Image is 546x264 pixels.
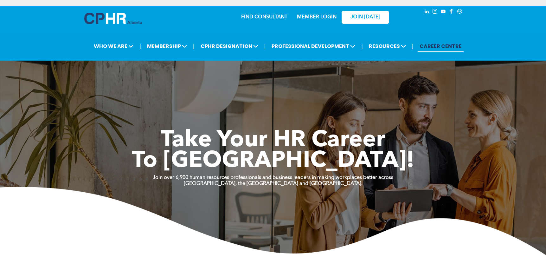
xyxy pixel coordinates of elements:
[270,40,357,52] span: PROFESSIONAL DEVELOPMENT
[432,8,439,16] a: instagram
[367,40,408,52] span: RESOURCES
[297,15,337,20] a: MEMBER LOGIN
[184,181,363,186] strong: [GEOGRAPHIC_DATA], the [GEOGRAPHIC_DATA] and [GEOGRAPHIC_DATA].
[412,40,414,53] li: |
[361,40,363,53] li: |
[264,40,266,53] li: |
[132,150,414,173] span: To [GEOGRAPHIC_DATA]!
[193,40,195,53] li: |
[153,175,393,180] strong: Join over 6,900 human resources professionals and business leaders in making workplaces better ac...
[456,8,463,16] a: Social network
[92,40,135,52] span: WHO WE ARE
[350,14,380,20] span: JOIN [DATE]
[423,8,430,16] a: linkedin
[139,40,141,53] li: |
[145,40,189,52] span: MEMBERSHIP
[342,11,389,24] a: JOIN [DATE]
[440,8,447,16] a: youtube
[199,40,260,52] span: CPHR DESIGNATION
[448,8,455,16] a: facebook
[418,40,464,52] a: CAREER CENTRE
[84,13,142,24] img: A blue and white logo for cp alberta
[241,15,287,20] a: FIND CONSULTANT
[161,129,385,152] span: Take Your HR Career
